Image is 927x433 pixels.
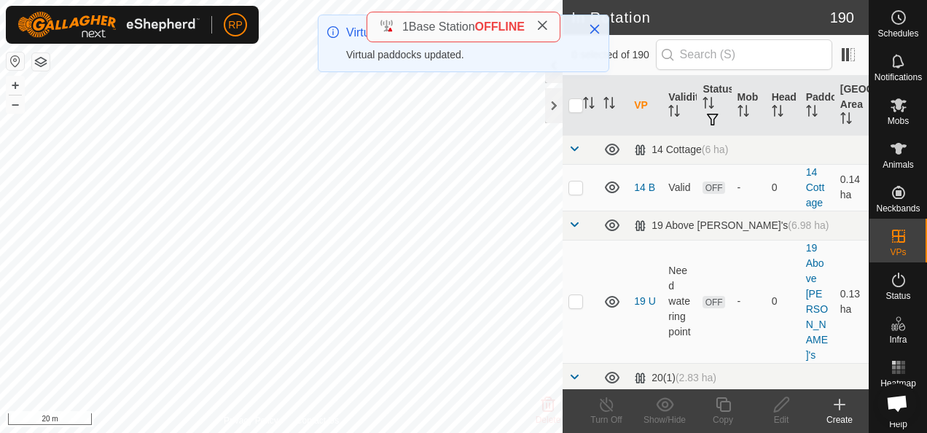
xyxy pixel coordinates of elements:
[634,295,656,307] a: 19 U
[228,17,242,33] span: RP
[346,47,574,63] div: Virtual paddocks updated.
[806,242,828,361] a: 19 Above [PERSON_NAME]'s
[634,219,829,232] div: 19 Above [PERSON_NAME]'s
[875,73,922,82] span: Notifications
[877,383,917,423] div: Open chat
[656,39,832,70] input: Search (S)
[409,20,475,33] span: Base Station
[888,117,909,125] span: Mobs
[7,52,24,70] button: Reset Map
[772,107,783,119] p-sorticon: Activate to sort
[346,24,574,42] div: Virtual Paddocks
[603,99,615,111] p-sorticon: Activate to sort
[635,413,694,426] div: Show/Hide
[834,164,869,211] td: 0.14 ha
[475,20,525,33] span: OFFLINE
[703,99,714,111] p-sorticon: Activate to sort
[883,160,914,169] span: Animals
[766,240,800,363] td: 0
[788,219,829,231] span: (6.98 ha)
[628,76,662,136] th: VP
[662,76,697,136] th: Validity
[800,76,834,136] th: Paddock
[890,248,906,257] span: VPs
[752,413,810,426] div: Edit
[7,95,24,113] button: –
[880,379,916,388] span: Heatmap
[694,413,752,426] div: Copy
[224,414,278,427] a: Privacy Policy
[877,29,918,38] span: Schedules
[634,372,716,384] div: 20(1)
[834,240,869,363] td: 0.13 ha
[766,76,800,136] th: Head
[738,294,760,309] div: -
[584,19,605,39] button: Close
[806,166,825,208] a: 14 Cottage
[834,76,869,136] th: [GEOGRAPHIC_DATA] Area
[830,7,854,28] span: 190
[766,164,800,211] td: 0
[662,240,697,363] td: Need watering point
[668,107,680,119] p-sorticon: Activate to sort
[577,413,635,426] div: Turn Off
[810,413,869,426] div: Create
[885,292,910,300] span: Status
[32,53,50,71] button: Map Layers
[697,76,731,136] th: Status
[702,144,729,155] span: (6 ha)
[676,372,716,383] span: (2.83 ha)
[571,47,655,63] span: 0 selected of 190
[634,182,655,193] a: 14 B
[806,107,818,119] p-sorticon: Activate to sort
[732,76,766,136] th: Mob
[296,414,339,427] a: Contact Us
[876,204,920,213] span: Neckbands
[662,164,697,211] td: Valid
[703,296,724,308] span: OFF
[840,114,852,126] p-sorticon: Activate to sort
[889,335,907,344] span: Infra
[402,20,409,33] span: 1
[583,99,595,111] p-sorticon: Activate to sort
[571,9,829,26] h2: In Rotation
[7,77,24,94] button: +
[889,420,907,429] span: Help
[738,107,749,119] p-sorticon: Activate to sort
[634,144,728,156] div: 14 Cottage
[703,182,724,194] span: OFF
[17,12,200,38] img: Gallagher Logo
[738,180,760,195] div: -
